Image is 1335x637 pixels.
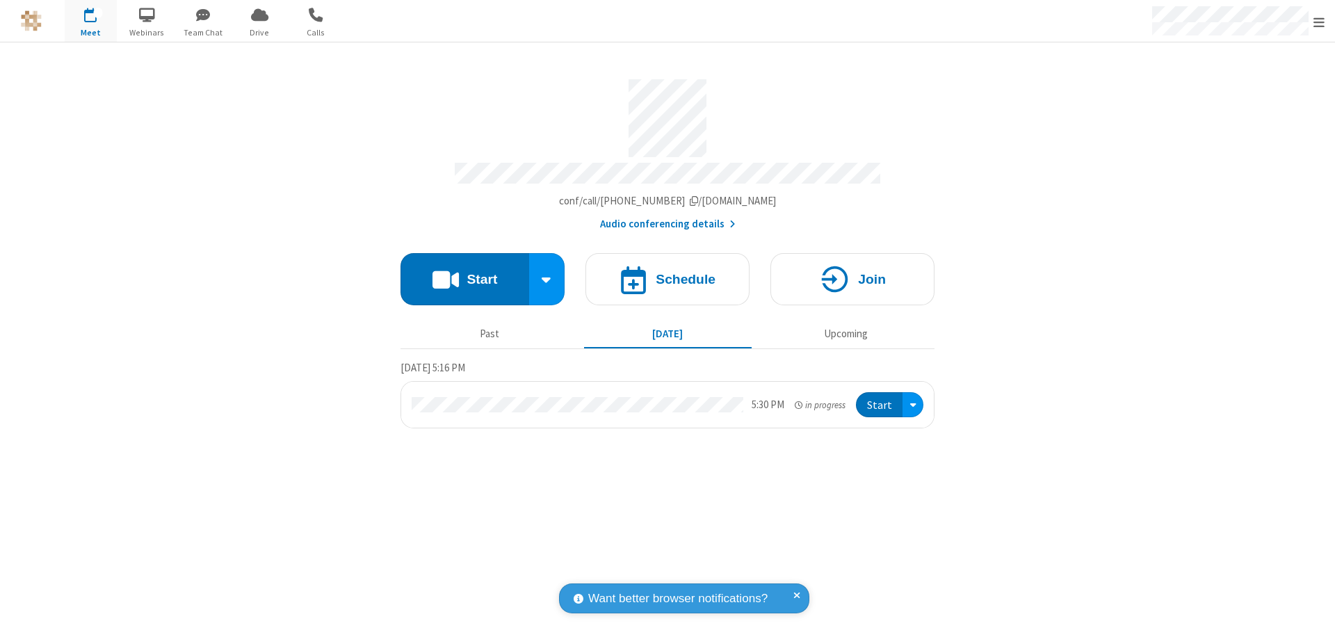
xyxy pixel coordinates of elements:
[400,360,934,429] section: Today's Meetings
[400,253,529,305] button: Start
[65,26,117,39] span: Meet
[584,321,752,347] button: [DATE]
[21,10,42,31] img: QA Selenium DO NOT DELETE OR CHANGE
[406,321,574,347] button: Past
[400,361,465,374] span: [DATE] 5:16 PM
[858,273,886,286] h4: Join
[856,392,903,418] button: Start
[94,8,103,18] div: 1
[467,273,497,286] h4: Start
[400,69,934,232] section: Account details
[529,253,565,305] div: Start conference options
[762,321,930,347] button: Upcoming
[600,216,736,232] button: Audio conferencing details
[559,193,777,209] button: Copy my meeting room linkCopy my meeting room link
[559,194,777,207] span: Copy my meeting room link
[588,590,768,608] span: Want better browser notifications?
[752,397,784,413] div: 5:30 PM
[903,392,923,418] div: Open menu
[121,26,173,39] span: Webinars
[795,398,845,412] em: in progress
[234,26,286,39] span: Drive
[656,273,715,286] h4: Schedule
[290,26,342,39] span: Calls
[585,253,750,305] button: Schedule
[177,26,229,39] span: Team Chat
[770,253,934,305] button: Join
